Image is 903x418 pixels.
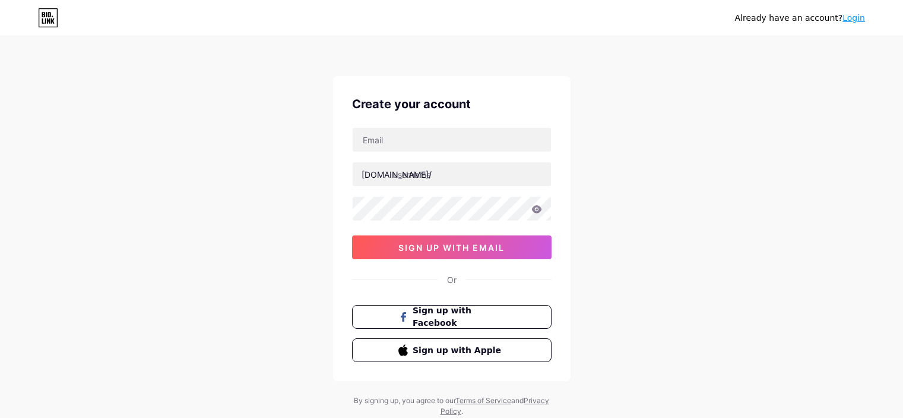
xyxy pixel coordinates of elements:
[352,305,552,329] button: Sign up with Facebook
[398,243,505,253] span: sign up with email
[352,235,552,259] button: sign up with email
[352,95,552,113] div: Create your account
[353,162,551,186] input: username
[455,396,511,405] a: Terms of Service
[735,12,865,24] div: Already have an account?
[351,395,553,417] div: By signing up, you agree to our and .
[352,338,552,362] button: Sign up with Apple
[413,344,505,357] span: Sign up with Apple
[413,304,505,329] span: Sign up with Facebook
[447,274,457,286] div: Or
[842,13,865,23] a: Login
[353,128,551,152] input: Email
[362,168,432,181] div: [DOMAIN_NAME]/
